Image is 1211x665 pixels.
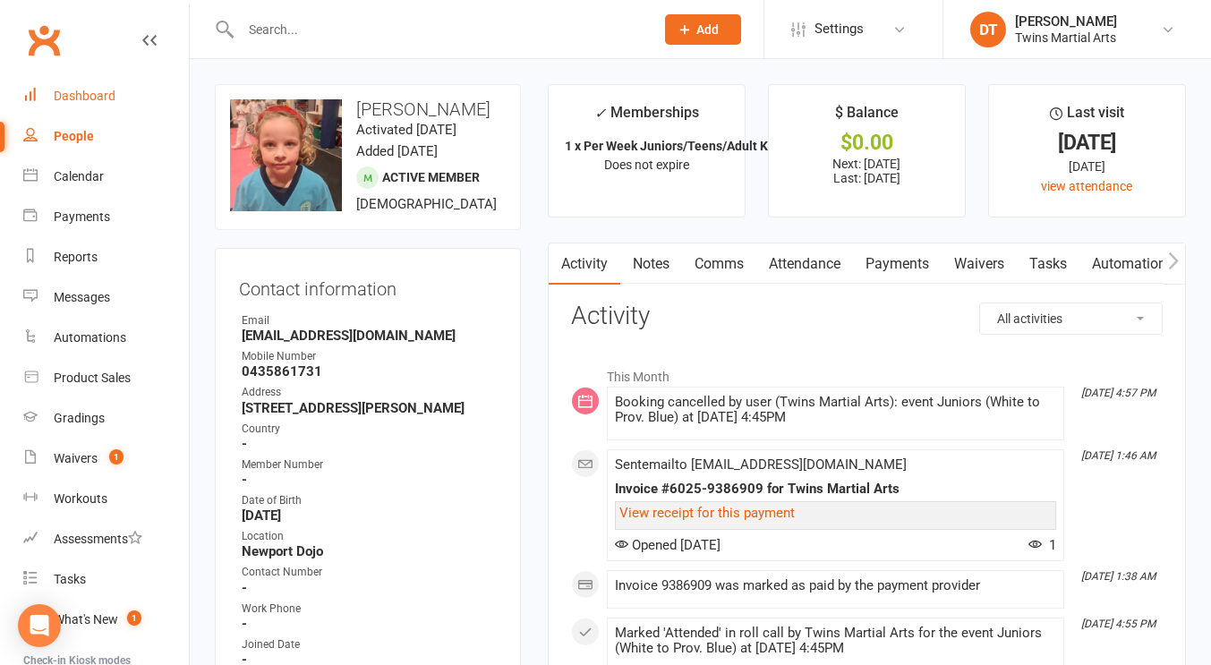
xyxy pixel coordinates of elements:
[242,616,497,632] strong: -
[835,101,899,133] div: $ Balance
[615,626,1056,656] div: Marked 'Attended' in roll call by Twins Martial Arts for the event Juniors (White to Prov. Blue) ...
[1017,243,1079,285] a: Tasks
[23,439,189,479] a: Waivers 1
[356,122,456,138] time: Activated [DATE]
[1015,13,1117,30] div: [PERSON_NAME]
[1050,101,1124,133] div: Last visit
[1005,157,1169,176] div: [DATE]
[615,456,907,473] span: Sent email to [EMAIL_ADDRESS][DOMAIN_NAME]
[242,400,497,416] strong: [STREET_ADDRESS][PERSON_NAME]
[571,358,1163,387] li: This Month
[1081,449,1156,462] i: [DATE] 1:46 AM
[242,472,497,488] strong: -
[620,243,682,285] a: Notes
[615,578,1056,593] div: Invoice 9386909 was marked as paid by the payment provider
[1081,387,1156,399] i: [DATE] 4:57 PM
[23,398,189,439] a: Gradings
[785,133,949,152] div: $0.00
[696,22,719,37] span: Add
[242,312,497,329] div: Email
[785,157,949,185] p: Next: [DATE] Last: [DATE]
[23,76,189,116] a: Dashboard
[1041,179,1132,193] a: view attendance
[853,243,942,285] a: Payments
[615,537,721,553] span: Opened [DATE]
[54,371,131,385] div: Product Sales
[942,243,1017,285] a: Waivers
[54,491,107,506] div: Workouts
[1081,570,1156,583] i: [DATE] 1:38 AM
[356,143,438,159] time: Added [DATE]
[54,572,86,586] div: Tasks
[1079,243,1186,285] a: Automations
[1028,537,1056,553] span: 1
[242,580,497,596] strong: -
[1005,133,1169,152] div: [DATE]
[242,421,497,438] div: Country
[1081,618,1156,630] i: [DATE] 4:55 PM
[382,170,480,184] span: Active member
[549,243,620,285] a: Activity
[23,600,189,640] a: What's New1
[230,99,506,119] h3: [PERSON_NAME]
[21,18,66,63] a: Clubworx
[23,197,189,237] a: Payments
[814,9,864,49] span: Settings
[23,116,189,157] a: People
[615,482,1056,497] div: Invoice #6025-9386909 for Twins Martial Arts
[109,449,124,465] span: 1
[54,451,98,465] div: Waivers
[23,277,189,318] a: Messages
[1015,30,1117,46] div: Twins Martial Arts
[242,636,497,653] div: Joined Date
[242,564,497,581] div: Contact Number
[23,318,189,358] a: Automations
[54,532,142,546] div: Assessments
[18,604,61,647] div: Open Intercom Messenger
[565,139,798,153] strong: 1 x Per Week Juniors/Teens/Adult Karate
[242,384,497,401] div: Address
[54,330,126,345] div: Automations
[23,519,189,559] a: Assessments
[619,505,795,521] a: View receipt for this payment
[54,411,105,425] div: Gradings
[54,612,118,627] div: What's New
[54,169,104,183] div: Calendar
[594,105,606,122] i: ✓
[242,492,497,509] div: Date of Birth
[242,543,497,559] strong: Newport Dojo
[239,272,497,299] h3: Contact information
[682,243,756,285] a: Comms
[23,157,189,197] a: Calendar
[242,601,497,618] div: Work Phone
[127,610,141,626] span: 1
[54,89,115,103] div: Dashboard
[242,456,497,473] div: Member Number
[54,290,110,304] div: Messages
[54,129,94,143] div: People
[23,479,189,519] a: Workouts
[54,250,98,264] div: Reports
[242,348,497,365] div: Mobile Number
[594,101,699,134] div: Memberships
[235,17,642,42] input: Search...
[54,209,110,224] div: Payments
[242,363,497,379] strong: 0435861731
[970,12,1006,47] div: DT
[615,395,1056,425] div: Booking cancelled by user (Twins Martial Arts): event Juniors (White to Prov. Blue) at [DATE] 4:45PM
[604,158,689,172] span: Does not expire
[23,237,189,277] a: Reports
[23,559,189,600] a: Tasks
[242,507,497,524] strong: [DATE]
[242,328,497,344] strong: [EMAIL_ADDRESS][DOMAIN_NAME]
[242,528,497,545] div: Location
[230,99,342,211] img: image1714374086.png
[23,358,189,398] a: Product Sales
[756,243,853,285] a: Attendance
[665,14,741,45] button: Add
[571,303,1163,330] h3: Activity
[242,436,497,452] strong: -
[356,196,497,212] span: [DEMOGRAPHIC_DATA]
